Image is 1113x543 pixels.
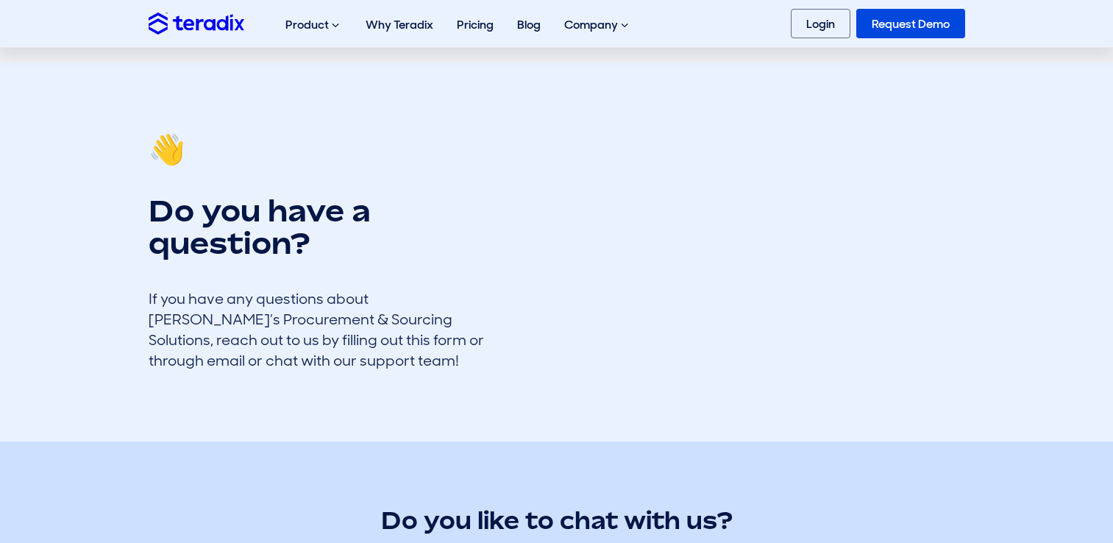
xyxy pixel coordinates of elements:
[149,504,965,537] h2: Do you like to chat with us?
[505,1,552,48] a: Blog
[274,1,354,49] div: Product
[149,13,244,34] img: Teradix logo
[552,1,643,49] div: Company
[791,9,850,38] a: Login
[856,9,965,38] a: Request Demo
[445,1,505,48] a: Pricing
[149,132,502,165] h1: 👋
[149,194,502,259] h1: Do you have a question?
[354,1,445,48] a: Why Teradix
[149,288,502,371] div: If you have any questions about [PERSON_NAME]’s Procurement & Sourcing Solutions, reach out to us...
